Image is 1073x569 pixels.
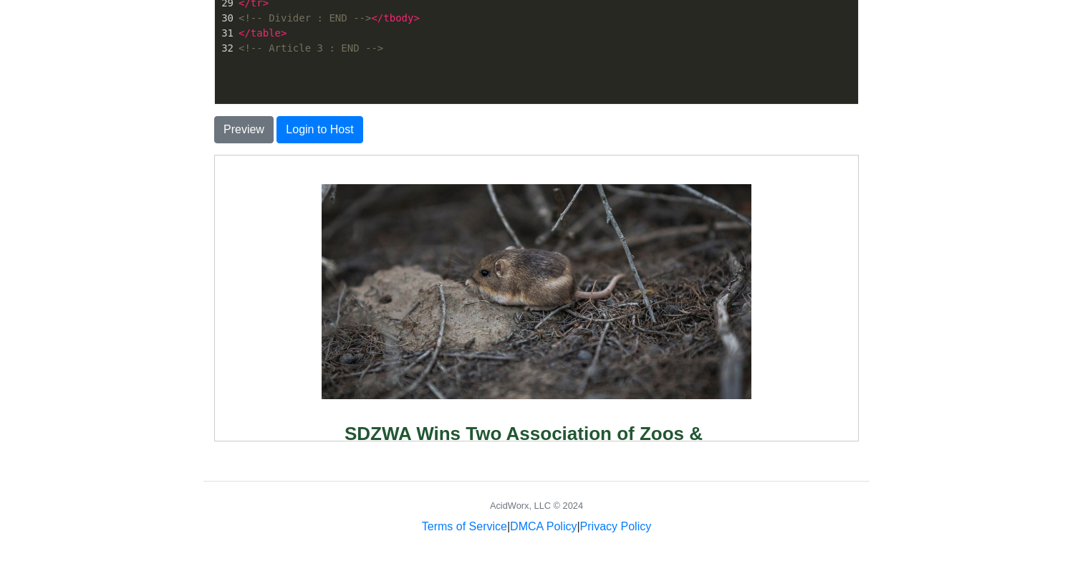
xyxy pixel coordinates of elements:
span: > [413,12,419,24]
div: 31 [215,26,236,41]
span: tbody [383,12,413,24]
a: Privacy Policy [580,520,652,532]
div: AcidWorx, LLC © 2024 [490,499,583,512]
span: > [281,27,287,39]
button: Preview [214,116,274,143]
span: </ [239,27,251,39]
div: 30 [215,11,236,26]
span: <!-- Divider : END --> [239,12,371,24]
button: Login to Host [276,116,362,143]
a: DMCA Policy [510,520,577,532]
div: | | [422,518,651,535]
span: <!-- Article 3 : END --> [239,42,383,54]
div: 32 [215,41,236,56]
span: </ [371,12,383,24]
span: table [251,27,281,39]
a: Terms of Service [422,520,507,532]
p: SDZWA Wins Two Association of Zoos & Aquariums (AZA) Awards [130,267,514,312]
img: Gorilla [107,29,536,244]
